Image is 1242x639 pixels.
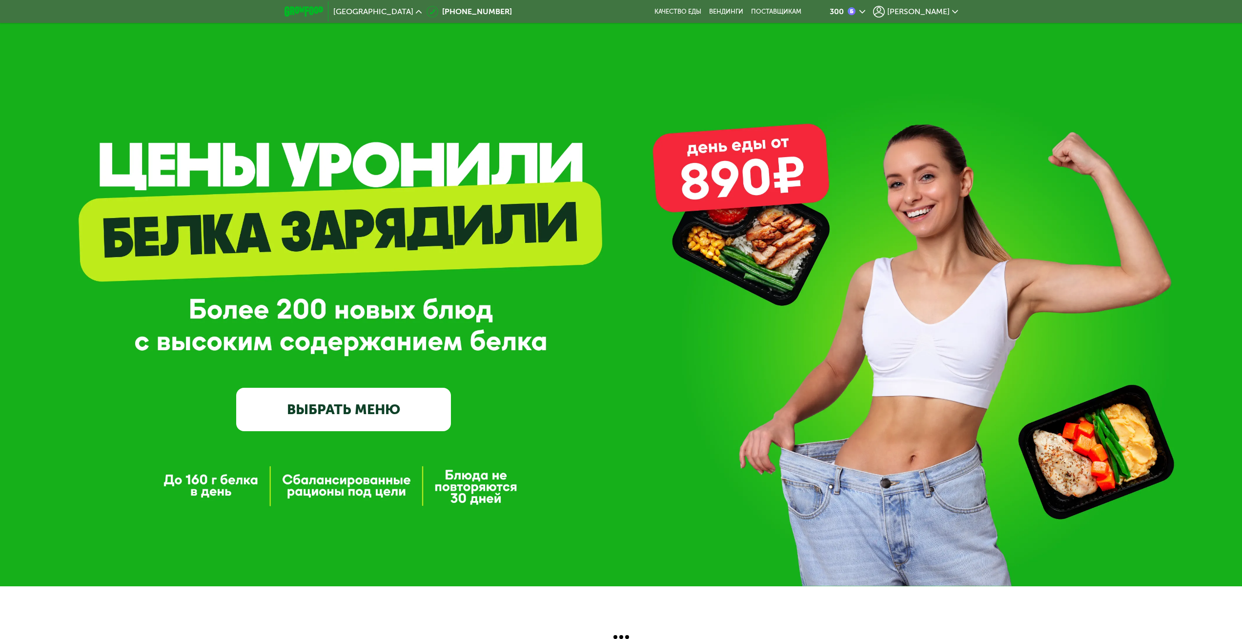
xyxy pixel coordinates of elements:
div: 300 [830,8,844,16]
div: поставщикам [751,8,801,16]
a: Вендинги [709,8,743,16]
a: ВЫБРАТЬ МЕНЮ [236,388,451,431]
span: [GEOGRAPHIC_DATA] [333,8,413,16]
span: [PERSON_NAME] [887,8,950,16]
a: [PHONE_NUMBER] [427,6,512,18]
a: Качество еды [654,8,701,16]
